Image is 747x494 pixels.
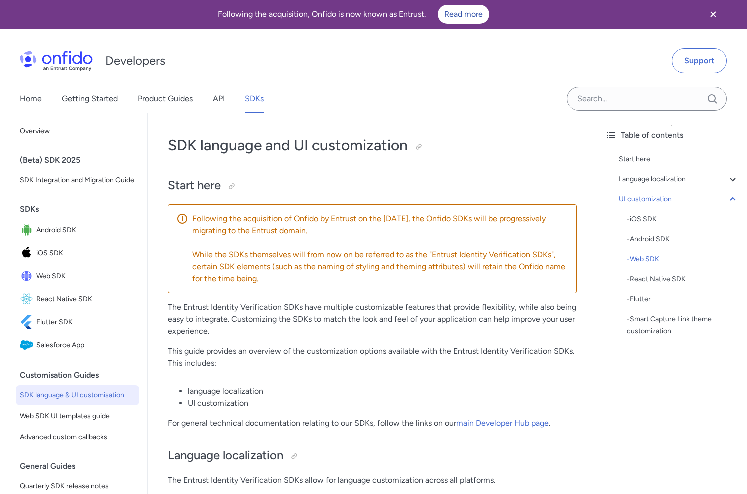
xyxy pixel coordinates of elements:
p: While the SDKs themselves will from now on be referred to as the "Entrust Identity Verification S... [192,249,568,285]
a: IconWeb SDKWeb SDK [16,265,139,287]
div: - Flutter [627,293,739,305]
span: Quarterly SDK release notes [20,480,135,492]
span: SDK language & UI customisation [20,389,135,401]
div: Following the acquisition, Onfido is now known as Entrust. [12,5,695,24]
img: IconReact Native SDK [20,292,36,306]
a: IconAndroid SDKAndroid SDK [16,219,139,241]
img: IconWeb SDK [20,269,36,283]
a: UI customization [619,193,739,205]
a: Web SDK UI templates guide [16,406,139,426]
h1: Developers [105,53,165,69]
a: Language localization [619,173,739,185]
img: IconiOS SDK [20,246,36,260]
a: main Developer Hub page [456,418,549,428]
a: IconiOS SDKiOS SDK [16,242,139,264]
h2: Language localization [168,447,577,464]
h2: Start here [168,177,577,194]
span: Overview [20,125,135,137]
a: IconFlutter SDKFlutter SDK [16,311,139,333]
div: - Android SDK [627,233,739,245]
a: -Flutter [627,293,739,305]
span: Android SDK [36,223,135,237]
span: Web SDK [36,269,135,283]
a: Read more [438,5,489,24]
a: SDKs [245,85,264,113]
a: Support [672,48,727,73]
span: Salesforce App [36,338,135,352]
div: Customisation Guides [20,365,143,385]
li: UI customization [188,397,577,409]
img: IconAndroid SDK [20,223,36,237]
button: Close banner [695,2,732,27]
span: Web SDK UI templates guide [20,410,135,422]
a: Getting Started [62,85,118,113]
div: - iOS SDK [627,213,739,225]
a: Home [20,85,42,113]
img: Onfido Logo [20,51,93,71]
a: Product Guides [138,85,193,113]
p: Following the acquisition of Onfido by Entrust on the [DATE], the Onfido SDKs will be progressive... [192,213,568,237]
a: -Android SDK [627,233,739,245]
a: IconReact Native SDKReact Native SDK [16,288,139,310]
div: Table of contents [605,129,739,141]
svg: Close banner [707,8,719,20]
input: Onfido search input field [567,87,727,111]
a: Advanced custom callbacks [16,427,139,447]
span: Advanced custom callbacks [20,431,135,443]
p: For general technical documentation relating to our SDKs, follow the links on our . [168,417,577,429]
a: Start here [619,153,739,165]
a: -iOS SDK [627,213,739,225]
a: Overview [16,121,139,141]
div: - Smart Capture Link theme customization [627,313,739,337]
div: General Guides [20,456,143,476]
a: -Smart Capture Link theme customization [627,313,739,337]
a: API [213,85,225,113]
li: language localization [188,385,577,397]
span: React Native SDK [36,292,135,306]
p: This guide provides an overview of the customization options available with the Entrust Identity ... [168,345,577,369]
a: SDK Integration and Migration Guide [16,170,139,190]
img: IconFlutter SDK [20,315,36,329]
a: IconSalesforce AppSalesforce App [16,334,139,356]
a: -React Native SDK [627,273,739,285]
div: - React Native SDK [627,273,739,285]
p: The Entrust Identity Verification SDKs have multiple customizable features that provide flexibili... [168,301,577,337]
img: IconSalesforce App [20,338,36,352]
div: SDKs [20,199,143,219]
h1: SDK language and UI customization [168,135,577,155]
a: SDK language & UI customisation [16,385,139,405]
div: - Web SDK [627,253,739,265]
div: (Beta) SDK 2025 [20,150,143,170]
p: The Entrust Identity Verification SDKs allow for language customization across all platforms. [168,474,577,486]
span: SDK Integration and Migration Guide [20,174,135,186]
span: iOS SDK [36,246,135,260]
span: Flutter SDK [36,315,135,329]
a: -Web SDK [627,253,739,265]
